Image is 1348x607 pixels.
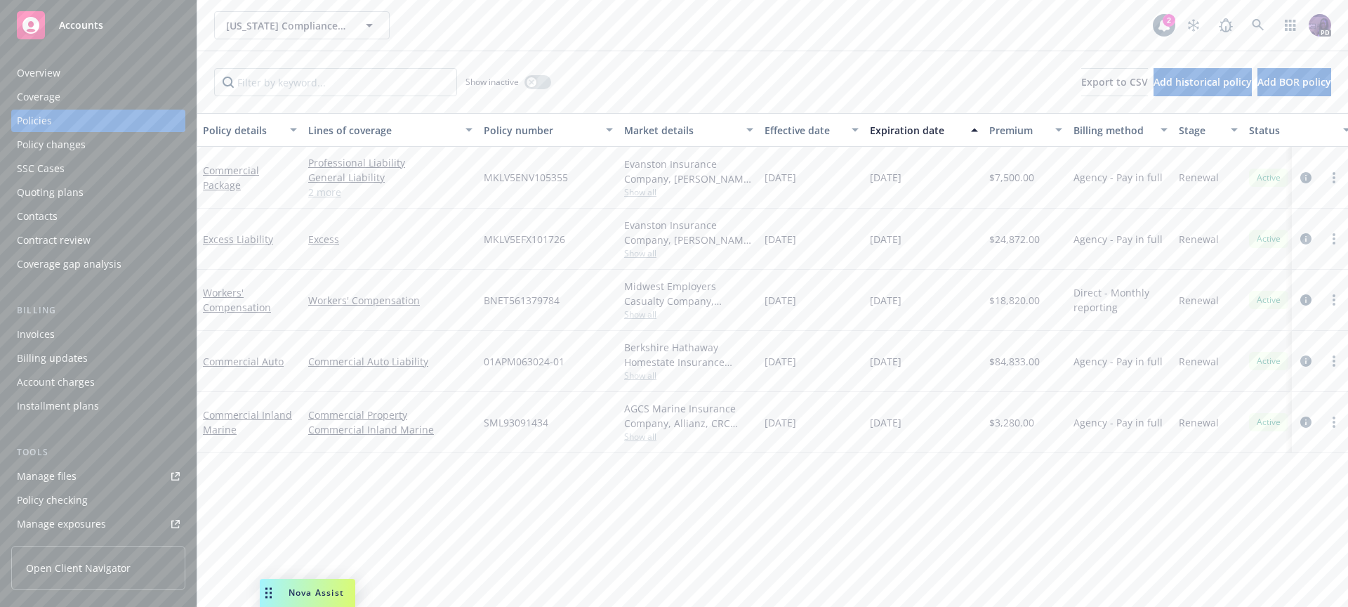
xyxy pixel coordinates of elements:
[11,371,185,393] a: Account charges
[17,323,55,346] div: Invoices
[308,407,473,422] a: Commercial Property
[624,157,753,186] div: Evanston Insurance Company, [PERSON_NAME] Insurance, CRC Group
[260,579,277,607] div: Drag to move
[203,123,282,138] div: Policy details
[308,155,473,170] a: Professional Liability
[17,110,52,132] div: Policies
[226,18,348,33] span: [US_STATE] Compliance Environmental, LLC
[11,229,185,252] a: Contract review
[1073,354,1163,369] span: Agency - Pay in full
[484,232,565,247] span: MKLV5EFX101726
[17,347,88,370] div: Billing updates
[11,303,185,318] div: Billing
[11,395,185,417] a: Installment plans
[1255,416,1283,429] span: Active
[624,370,753,381] span: Show all
[484,170,568,185] span: MKLV5ENV105355
[1257,75,1331,89] span: Add BOR policy
[1297,230,1314,247] a: circleInformation
[17,229,91,252] div: Contract review
[624,218,753,247] div: Evanston Insurance Company, [PERSON_NAME] Insurance, CRC Group
[1179,293,1219,308] span: Renewal
[11,157,185,180] a: SSC Cases
[11,205,185,228] a: Contacts
[11,465,185,488] a: Manage files
[17,253,121,275] div: Coverage gap analysis
[308,123,457,138] div: Lines of coverage
[619,113,759,147] button: Market details
[17,181,84,204] div: Quoting plans
[1249,123,1335,138] div: Status
[1081,68,1148,96] button: Export to CSV
[17,62,60,84] div: Overview
[17,157,65,180] div: SSC Cases
[17,513,106,535] div: Manage exposures
[624,431,753,443] span: Show all
[308,422,473,437] a: Commercial Inland Marine
[203,164,259,192] a: Commercial Package
[1297,414,1314,431] a: circleInformation
[1257,68,1331,96] button: Add BOR policy
[59,20,103,31] span: Accounts
[989,415,1034,430] span: $3,280.00
[1073,232,1163,247] span: Agency - Pay in full
[260,579,355,607] button: Nova Assist
[203,355,284,368] a: Commercial Auto
[214,68,457,96] input: Filter by keyword...
[1179,11,1208,39] a: Stop snowing
[765,354,796,369] span: [DATE]
[484,293,560,308] span: BNET561379784
[1326,353,1342,370] a: more
[1081,75,1148,89] span: Export to CSV
[11,133,185,156] a: Policy changes
[17,86,60,108] div: Coverage
[308,354,473,369] a: Commercial Auto Liability
[624,308,753,320] span: Show all
[478,113,619,147] button: Policy number
[17,489,88,511] div: Policy checking
[1073,285,1168,315] span: Direct - Monthly reporting
[984,113,1068,147] button: Premium
[765,123,843,138] div: Effective date
[624,279,753,308] div: Midwest Employers Casualty Company, [PERSON_NAME] Corporation
[870,232,901,247] span: [DATE]
[765,293,796,308] span: [DATE]
[11,489,185,511] a: Policy checking
[1073,170,1163,185] span: Agency - Pay in full
[17,133,86,156] div: Policy changes
[1255,355,1283,367] span: Active
[1154,68,1252,96] button: Add historical policy
[1255,294,1283,306] span: Active
[1179,354,1219,369] span: Renewal
[1179,170,1219,185] span: Renewal
[308,232,473,247] a: Excess
[1163,14,1175,27] div: 2
[1326,292,1342,308] a: more
[989,293,1040,308] span: $18,820.00
[11,86,185,108] a: Coverage
[624,247,753,259] span: Show all
[11,62,185,84] a: Overview
[11,513,185,535] a: Manage exposures
[624,186,753,198] span: Show all
[1326,230,1342,247] a: more
[11,347,185,370] a: Billing updates
[203,286,271,314] a: Workers' Compensation
[870,415,901,430] span: [DATE]
[1309,14,1331,37] img: photo
[203,233,273,246] a: Excess Liability
[1297,292,1314,308] a: circleInformation
[1068,113,1173,147] button: Billing method
[1212,11,1240,39] a: Report a Bug
[308,293,473,308] a: Workers' Compensation
[484,123,597,138] div: Policy number
[197,113,303,147] button: Policy details
[765,232,796,247] span: [DATE]
[1179,415,1219,430] span: Renewal
[11,445,185,459] div: Tools
[11,253,185,275] a: Coverage gap analysis
[17,395,99,417] div: Installment plans
[864,113,984,147] button: Expiration date
[11,323,185,346] a: Invoices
